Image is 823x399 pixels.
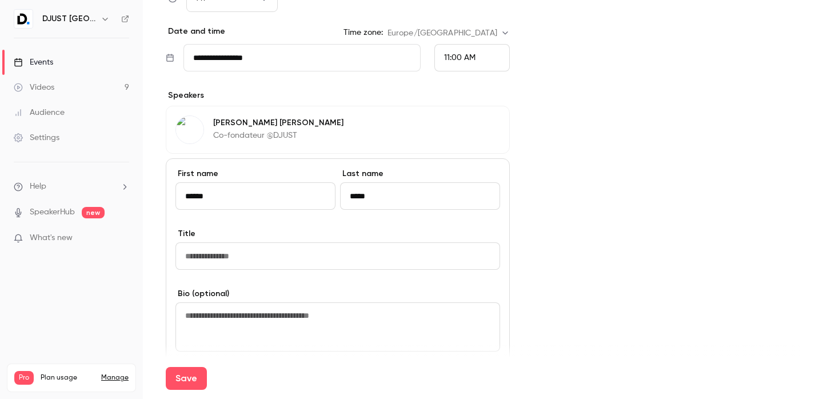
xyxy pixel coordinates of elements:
label: Last name [340,168,500,179]
button: Save [166,367,207,390]
div: Europe/[GEOGRAPHIC_DATA] [387,27,510,39]
label: Time zone: [343,27,383,38]
img: DJUST France [14,10,33,28]
span: new [82,207,105,218]
div: Eric Gaudin[PERSON_NAME] [PERSON_NAME]Co-fondateur @DJUST [166,106,510,154]
iframe: Noticeable Trigger [115,233,129,244]
span: Pro [14,371,34,385]
span: Help [30,181,46,193]
span: What's new [30,232,73,244]
div: Videos [14,82,54,93]
label: Bio (optional) [175,288,500,300]
div: Events [14,57,53,68]
span: Plan usage [41,373,94,382]
h6: DJUST [GEOGRAPHIC_DATA] [42,13,96,25]
p: Co-fondateur @DJUST [213,130,343,141]
a: SpeakerHub [30,206,75,218]
span: 11:00 AM [444,54,476,62]
div: Audience [14,107,65,118]
label: Title [175,228,500,240]
div: Settings [14,132,59,143]
img: Eric Gaudin [176,116,203,143]
p: [PERSON_NAME] [PERSON_NAME] [213,117,343,129]
div: From [434,44,510,71]
a: Manage [101,373,129,382]
li: help-dropdown-opener [14,181,129,193]
p: Speakers [166,90,510,101]
p: Date and time [166,26,225,37]
label: First name [175,168,335,179]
